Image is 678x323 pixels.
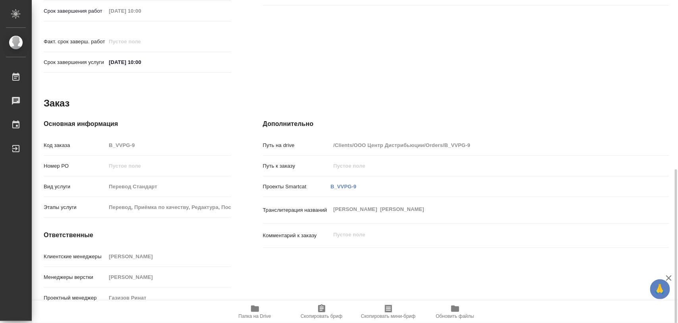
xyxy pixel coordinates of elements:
button: Скопировать бриф [288,301,355,323]
p: Факт. срок заверш. работ [44,38,106,46]
p: Код заказа [44,141,106,149]
input: Пустое поле [106,160,231,172]
p: Менеджеры верстки [44,273,106,281]
button: 🙏 [650,279,670,299]
p: Этапы услуги [44,203,106,211]
p: Комментарий к заказу [263,232,331,240]
h4: Ответственные [44,230,231,240]
h2: Заказ [44,97,70,110]
button: Скопировать мини-бриф [355,301,422,323]
input: Пустое поле [330,160,635,172]
span: 🙏 [653,281,667,298]
input: Пустое поле [106,181,231,192]
input: Пустое поле [106,5,176,17]
span: Скопировать бриф [301,313,342,319]
input: ✎ Введи что-нибудь [106,56,176,68]
button: Обновить файлы [422,301,489,323]
p: Проекты Smartcat [263,183,331,191]
p: Клиентские менеджеры [44,253,106,261]
p: Срок завершения услуги [44,58,106,66]
p: Проектный менеджер [44,294,106,302]
p: Путь к заказу [263,162,331,170]
input: Пустое поле [330,139,635,151]
textarea: [PERSON_NAME] [PERSON_NAME] [330,203,635,216]
input: Пустое поле [106,36,176,47]
input: Пустое поле [106,251,231,262]
input: Пустое поле [106,139,231,151]
p: Путь на drive [263,141,331,149]
h4: Основная информация [44,119,231,129]
p: Вид услуги [44,183,106,191]
input: Пустое поле [106,201,231,213]
a: B_VVPG-9 [330,184,356,190]
span: Папка на Drive [239,313,271,319]
input: Пустое поле [106,271,231,283]
button: Папка на Drive [222,301,288,323]
p: Транслитерация названий [263,206,331,214]
p: Номер РО [44,162,106,170]
h4: Дополнительно [263,119,669,129]
p: Срок завершения работ [44,7,106,15]
span: Скопировать мини-бриф [361,313,415,319]
input: Пустое поле [106,292,231,304]
span: Обновить файлы [436,313,474,319]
